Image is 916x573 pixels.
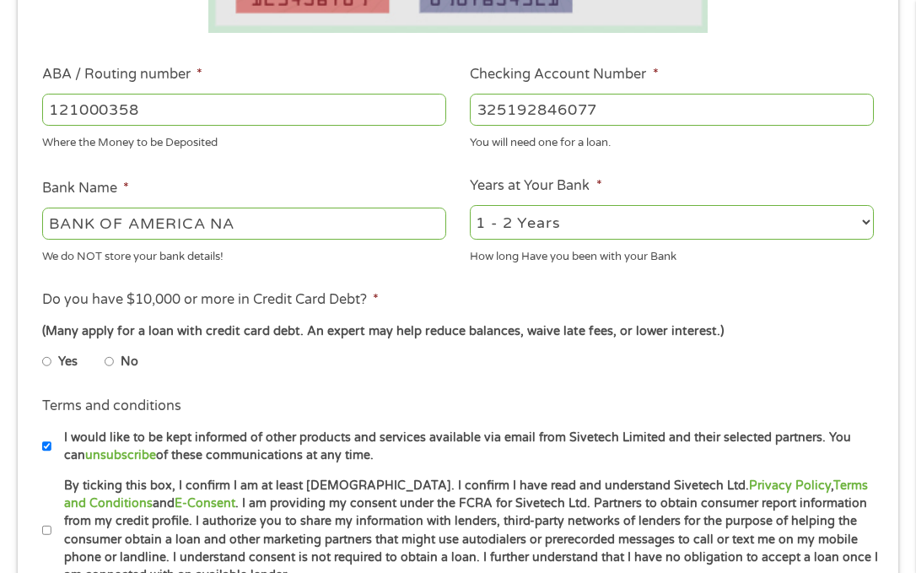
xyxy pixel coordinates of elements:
div: (Many apply for a loan with credit card debt. An expert may help reduce balances, waive late fees... [42,322,874,341]
label: Checking Account Number [470,66,658,84]
div: You will need one for a loan. [470,129,874,152]
div: How long Have you been with your Bank [470,243,874,266]
a: E-Consent [175,496,235,511]
label: Years at Your Bank [470,177,601,195]
label: ABA / Routing number [42,66,202,84]
div: Where the Money to be Deposited [42,129,446,152]
a: Privacy Policy [749,478,831,493]
label: Terms and conditions [42,397,181,415]
div: We do NOT store your bank details! [42,243,446,266]
input: 345634636 [470,94,874,126]
label: Do you have $10,000 or more in Credit Card Debt? [42,291,379,309]
label: Bank Name [42,180,129,197]
label: No [121,353,138,371]
a: unsubscribe [85,448,156,462]
label: Yes [58,353,78,371]
label: I would like to be kept informed of other products and services available via email from Sivetech... [51,429,879,465]
input: 263177916 [42,94,446,126]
